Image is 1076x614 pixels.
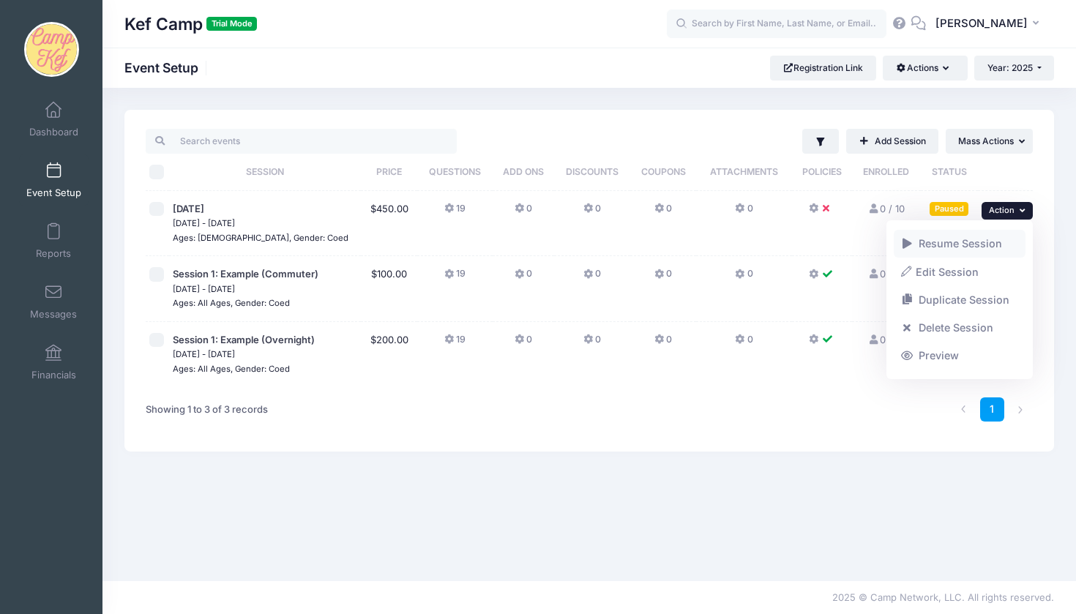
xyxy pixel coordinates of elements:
[987,62,1033,73] span: Year: 2025
[641,166,686,177] span: Coupons
[894,314,1026,342] a: Delete Session
[206,17,257,31] span: Trial Mode
[173,349,235,359] small: [DATE] - [DATE]
[696,154,791,191] th: Attachments
[515,202,532,223] button: 0
[19,94,89,145] a: Dashboard
[832,591,1054,603] span: 2025 © Camp Network, LLC. All rights reserved.
[654,333,672,354] button: 0
[361,191,417,257] td: $450.00
[146,393,268,427] div: Showing 1 to 3 of 3 records
[654,267,672,288] button: 0
[26,187,81,199] span: Event Setup
[583,202,601,223] button: 0
[566,166,619,177] span: Discounts
[503,166,544,177] span: Add Ons
[31,369,76,381] span: Financials
[444,267,466,288] button: 19
[946,129,1033,154] button: Mass Actions
[173,298,290,308] small: Ages: All Ages, Gender: Coed
[980,397,1004,422] a: 1
[361,256,417,322] td: $100.00
[792,154,852,191] th: Policies
[515,333,532,354] button: 0
[958,135,1014,146] span: Mass Actions
[36,247,71,260] span: Reports
[515,267,532,288] button: 0
[417,154,493,191] th: Questions
[444,202,466,223] button: 19
[173,268,318,280] span: Session 1: Example (Commuter)
[24,22,79,77] img: Kef Camp
[735,202,752,223] button: 0
[930,202,968,216] div: Paused
[894,230,1026,258] a: Resume Session
[146,129,457,154] input: Search events
[429,166,481,177] span: Questions
[554,154,630,191] th: Discounts
[894,342,1026,370] a: Preview
[921,154,978,191] th: Status
[935,15,1028,31] span: [PERSON_NAME]
[735,267,752,288] button: 0
[974,56,1054,81] button: Year: 2025
[802,166,842,177] span: Policies
[169,154,362,191] th: Session
[883,56,967,81] button: Actions
[493,154,553,191] th: Add Ons
[30,308,77,321] span: Messages
[989,205,1015,215] span: Action
[173,233,348,243] small: Ages: [DEMOGRAPHIC_DATA], Gender: Coed
[19,215,89,266] a: Reports
[894,286,1026,314] a: Duplicate Session
[583,267,601,288] button: 0
[630,154,697,191] th: Coupons
[19,154,89,206] a: Event Setup
[173,218,235,228] small: [DATE] - [DATE]
[868,334,905,345] a: 0 / 10
[124,7,257,41] h1: Kef Camp
[173,203,204,214] span: [DATE]
[770,56,876,81] a: Registration Link
[735,333,752,354] button: 0
[124,60,211,75] h1: Event Setup
[868,268,905,280] a: 0 / 10
[894,258,1026,285] a: Edit Session
[982,202,1033,220] button: Action
[19,276,89,327] a: Messages
[29,126,78,138] span: Dashboard
[361,322,417,387] td: $200.00
[173,334,315,345] span: Session 1: Example (Overnight)
[926,7,1054,41] button: [PERSON_NAME]
[173,284,235,294] small: [DATE] - [DATE]
[710,166,778,177] span: Attachments
[846,129,938,154] a: Add Session
[19,337,89,388] a: Financials
[173,364,290,374] small: Ages: All Ages, Gender: Coed
[667,10,886,39] input: Search by First Name, Last Name, or Email...
[444,333,466,354] button: 19
[868,203,905,214] a: 0 / 10
[583,333,601,354] button: 0
[361,154,417,191] th: Price
[654,202,672,223] button: 0
[852,154,921,191] th: Enrolled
